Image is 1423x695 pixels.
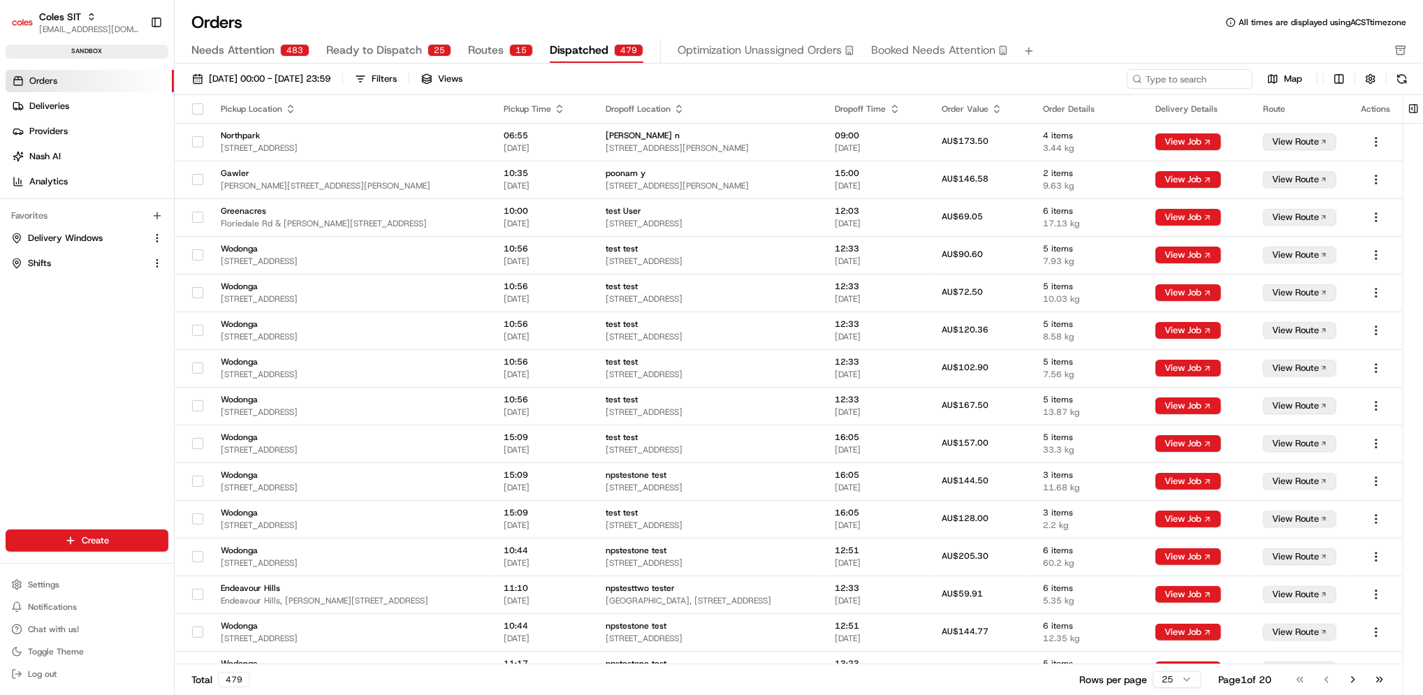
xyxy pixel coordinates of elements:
span: 10:44 [504,620,583,631]
button: Refresh [1392,69,1412,89]
span: 5 items [1043,281,1133,292]
button: View Job [1155,548,1221,565]
img: Nash [14,14,42,42]
span: Pylon [139,237,169,247]
span: [STREET_ADDRESS] [606,482,812,493]
button: Create [6,529,168,552]
span: [DATE] [835,142,919,154]
span: [DATE] [504,482,583,493]
div: Order Value [942,103,1021,115]
a: View Job [1155,287,1221,298]
span: [STREET_ADDRESS] [606,256,812,267]
span: AU$69.05 [942,211,983,222]
span: npstestone test [606,620,812,631]
button: Views [415,69,469,89]
span: 6 items [1043,545,1133,556]
span: 12:51 [835,620,919,631]
button: View Route [1263,473,1336,490]
span: npstesttwo tester [606,583,812,594]
button: View Job [1155,624,1221,641]
span: 16:05 [835,469,919,481]
div: Start new chat [48,133,229,147]
span: [DATE] [504,256,583,267]
span: 5 items [1043,432,1133,443]
button: Start new chat [238,138,254,154]
button: View Job [1155,209,1221,226]
span: [STREET_ADDRESS] [221,482,481,493]
span: 10:35 [504,168,583,179]
span: Endeavour Hills [221,583,481,594]
span: 11.68 kg [1043,482,1133,493]
button: View Route [1263,511,1336,527]
span: [STREET_ADDRESS] [606,557,812,569]
span: test test [606,356,812,367]
span: 6 items [1043,583,1133,594]
span: AU$72.50 [942,286,983,298]
span: [DATE] [835,595,919,606]
span: Map [1284,73,1302,85]
div: Delivery Details [1155,103,1241,115]
button: View Job [1155,322,1221,339]
div: 483 [280,44,309,57]
span: [DATE] [504,407,583,418]
span: [STREET_ADDRESS] [221,256,481,267]
span: API Documentation [132,203,224,217]
span: Analytics [29,175,68,188]
h1: Orders [191,11,242,34]
span: 60.2 kg [1043,557,1133,569]
span: 15:09 [504,432,583,443]
span: [DATE] [504,142,583,154]
div: Total [191,672,250,687]
span: [STREET_ADDRESS] [221,293,481,305]
a: View Job [1155,400,1221,411]
a: View Job [1155,174,1221,185]
button: View Route [1263,322,1336,339]
span: 17.13 kg [1043,218,1133,229]
button: Map [1258,71,1311,87]
span: test test [606,394,812,405]
span: Orders [29,75,57,87]
span: 33.3 kg [1043,444,1133,455]
span: Log out [28,668,57,680]
button: Toggle Theme [6,642,168,661]
span: AU$173.50 [942,136,988,147]
button: [DATE] 00:00 - [DATE] 23:59 [186,69,337,89]
span: [STREET_ADDRESS] [221,142,481,154]
div: Page 1 of 20 [1218,673,1271,687]
span: Wodonga [221,658,481,669]
span: Dispatched [550,42,608,59]
span: 13.87 kg [1043,407,1133,418]
span: 10:56 [504,319,583,330]
span: test test [606,507,812,518]
a: Delivery Windows [11,232,146,244]
span: [STREET_ADDRESS] [606,293,812,305]
div: 15 [509,44,533,57]
span: Deliveries [29,100,69,112]
button: Log out [6,664,168,684]
span: test test [606,432,812,443]
span: 2.2 kg [1043,520,1133,531]
div: 25 [428,44,451,57]
span: Knowledge Base [28,203,107,217]
button: View Route [1263,548,1336,565]
div: We're available if you need us! [48,147,177,159]
button: [EMAIL_ADDRESS][DOMAIN_NAME] [39,24,139,35]
span: npstestone test [606,658,812,669]
span: 11:17 [504,658,583,669]
span: test test [606,243,812,254]
span: [DATE] [504,444,583,455]
span: Wodonga [221,545,481,556]
a: View Job [1155,136,1221,147]
span: 3 items [1043,469,1133,481]
a: 📗Knowledge Base [8,197,112,222]
span: 10:56 [504,356,583,367]
span: Wodonga [221,469,481,481]
div: sandbox [6,45,168,59]
span: [PERSON_NAME][STREET_ADDRESS][PERSON_NAME] [221,180,481,191]
span: Optimization Unassigned Orders [678,42,842,59]
span: [DATE] [504,595,583,606]
span: 15:09 [504,507,583,518]
span: [DATE] [835,633,919,644]
span: [STREET_ADDRESS] [221,369,481,380]
div: 479 [218,672,250,687]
